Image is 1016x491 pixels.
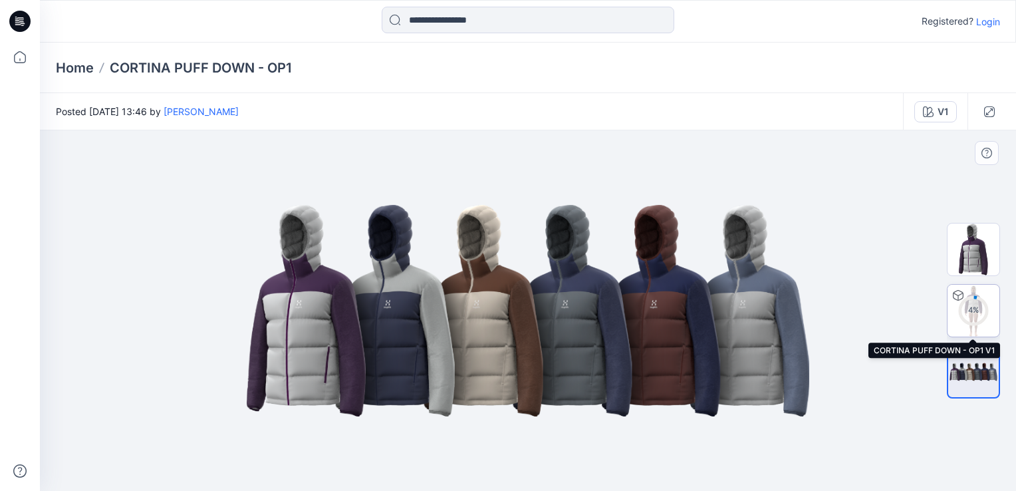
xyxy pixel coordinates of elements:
[957,305,989,316] div: 4 %
[948,285,999,337] img: CORTINA PUFF DOWN - OP1 V1
[56,104,239,118] span: Posted [DATE] 13:46 by
[164,106,239,117] a: [PERSON_NAME]
[56,59,94,77] a: Home
[922,13,973,29] p: Registered?
[948,357,999,387] img: All colorways
[914,101,957,122] button: V1
[948,224,999,275] img: Colorway Cover
[938,104,948,119] div: V1
[976,15,1000,29] p: Login
[110,59,291,77] p: CORTINA PUFF DOWN - OP1
[227,130,828,491] img: eyJhbGciOiJIUzI1NiIsImtpZCI6IjAiLCJzbHQiOiJzZXMiLCJ0eXAiOiJKV1QifQ.eyJkYXRhIjp7InR5cGUiOiJzdG9yYW...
